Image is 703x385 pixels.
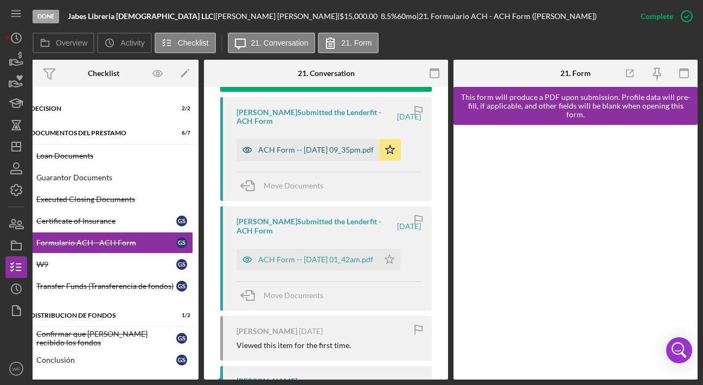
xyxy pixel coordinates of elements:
b: Jabes Libreria [DEMOGRAPHIC_DATA] LLC [68,11,213,21]
div: 21. Conversation [298,69,355,78]
button: Move Documents [237,172,334,199]
div: Complete [641,5,673,27]
button: 21. Conversation [228,33,316,53]
label: 21. Conversation [251,39,309,47]
div: Distribucion de Fondos [30,312,163,319]
label: Overview [56,39,87,47]
div: Viewed this item for the first time. [237,341,351,350]
div: Confirmar que [PERSON_NAME] recibido los fondos [36,330,176,347]
a: Loan Documents [14,145,193,167]
div: This form will produce a PDF upon submission. Profile data will pre-fill, if applicable, and othe... [459,93,692,119]
button: Complete [630,5,698,27]
button: 21. Form [318,33,379,53]
div: DOCUMENTOS DEL PRESTAMO [30,130,163,136]
label: Activity [120,39,144,47]
div: 2 / 2 [171,105,190,112]
div: Done [33,10,59,23]
div: G S [176,216,187,226]
div: Guarantor Documents [36,173,193,182]
div: Loan Documents [36,152,193,160]
a: Transfer Funds (Transferencia de fondos)GS [14,275,193,297]
div: Formulario ACH - ACH Form [36,238,176,247]
div: | 21. Formulario ACH - ACH Form ([PERSON_NAME]) [417,12,597,21]
div: Checklist [88,69,119,78]
div: | [68,12,215,21]
div: Transfer Funds (Transferencia de fondos) [36,282,176,291]
time: 2024-07-23 01:35 [397,112,421,121]
div: DECISION [30,105,163,112]
button: Move Documents [237,282,334,309]
a: Formulario ACH - ACH FormGS [14,232,193,254]
time: 2024-03-31 00:47 [299,327,323,336]
div: ACH Form -- [DATE] 01_42am.pdf [258,255,373,264]
button: ACH Form -- [DATE] 09_35pm.pdf [237,139,401,161]
div: 1 / 2 [171,312,190,319]
button: ACH Form -- [DATE] 01_42am.pdf [237,249,400,270]
div: $15,000.00 [340,12,381,21]
a: Confirmar que [PERSON_NAME] recibido los fondosGS [14,327,193,349]
a: Executed Closing Documents [14,188,193,210]
div: 60 mo [397,12,417,21]
label: Checklist [178,39,209,47]
div: G S [176,259,187,270]
div: G S [176,333,187,344]
div: [PERSON_NAME] [237,327,297,336]
button: WF [5,358,27,380]
button: Activity [97,33,151,53]
button: Checklist [155,33,216,53]
div: G S [176,355,187,365]
div: Executed Closing Documents [36,195,193,204]
time: 2024-07-19 05:42 [397,222,421,231]
div: [PERSON_NAME] Submitted the Lenderfit - ACH Form [237,108,395,125]
div: G S [176,281,187,292]
div: [PERSON_NAME] [PERSON_NAME] | [215,12,340,21]
button: Overview [33,33,94,53]
div: ACH Form -- [DATE] 09_35pm.pdf [258,146,374,154]
div: Open Intercom Messenger [666,337,692,363]
a: Certificate of InsuranceGS [14,210,193,232]
div: 21. Form [560,69,591,78]
span: Move Documents [264,291,323,300]
div: W9 [36,260,176,269]
text: WF [12,366,21,372]
div: G S [176,237,187,248]
label: 21. Form [341,39,372,47]
div: 8.5 % [381,12,397,21]
a: W9GS [14,254,193,275]
a: ConclusiónGS [14,349,193,371]
a: Guarantor Documents [14,167,193,188]
div: Conclusión [36,356,176,364]
span: Move Documents [264,181,323,190]
div: [PERSON_NAME] Submitted the Lenderfit - ACH Form [237,217,395,235]
iframe: Lenderfit form [464,136,688,369]
div: 6 / 7 [171,130,190,136]
div: Certificate of Insurance [36,217,176,225]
